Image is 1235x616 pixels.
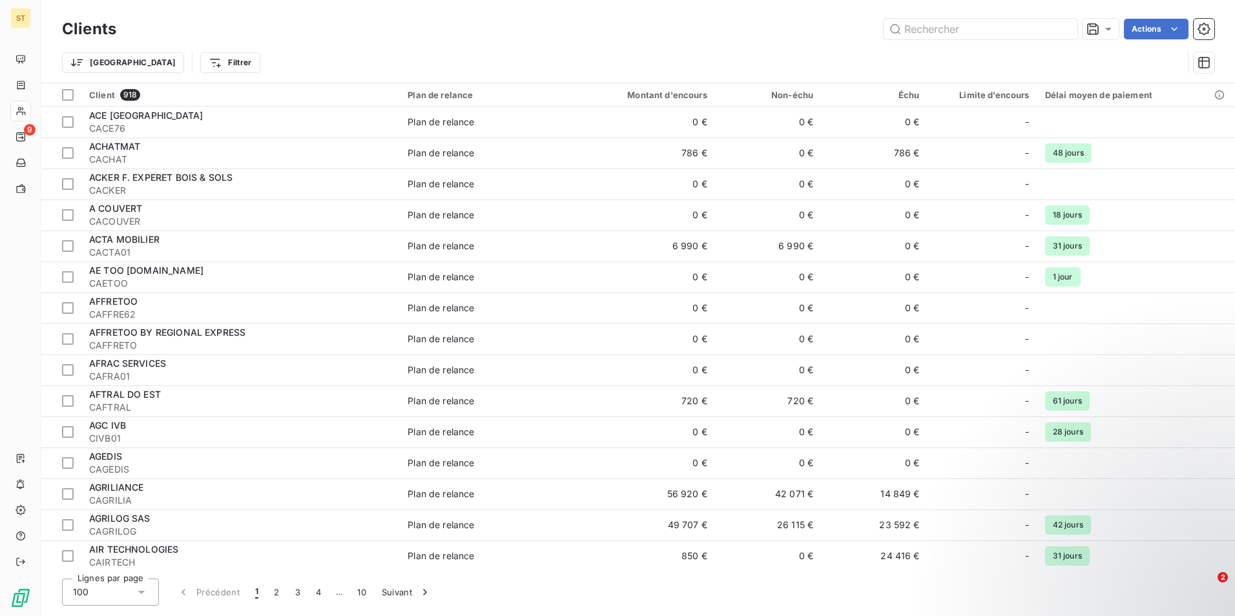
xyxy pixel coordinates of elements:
td: 0 € [572,107,714,138]
td: 24 416 € [821,540,927,571]
td: 0 € [821,231,927,262]
div: Plan de relance [408,333,474,345]
div: Plan de relance [408,240,474,252]
span: - [1025,426,1029,438]
span: AIR TECHNOLOGIES [89,544,178,555]
span: - [1025,271,1029,283]
button: Suivant [374,579,439,606]
div: Plan de relance [408,549,474,562]
td: 0 € [715,416,821,447]
div: Plan de relance [408,178,474,190]
span: AFTRAL DO EST [89,389,161,400]
td: 0 € [572,200,714,231]
div: Plan de relance [408,90,565,100]
span: AGC IVB [89,420,126,431]
td: 0 € [572,262,714,293]
td: 0 € [821,323,927,354]
div: Plan de relance [408,147,474,159]
span: CIVB01 [89,432,392,445]
td: 14 849 € [821,478,927,509]
span: 18 jours [1045,205,1090,225]
td: 0 € [572,293,714,323]
td: 0 € [821,354,927,385]
span: - [1025,240,1029,252]
button: Actions [1124,19,1188,39]
td: 0 € [715,262,821,293]
span: CACOUVER [89,215,392,228]
td: 0 € [572,447,714,478]
span: 918 [120,89,140,101]
span: CACKER [89,184,392,197]
span: A COUVERT [89,203,142,214]
td: 0 € [821,447,927,478]
td: 0 € [821,169,927,200]
td: 0 € [715,354,821,385]
td: 786 € [572,138,714,169]
div: Plan de relance [408,271,474,283]
td: 720 € [572,385,714,416]
span: 1 jour [1045,267,1081,287]
button: 4 [308,579,329,606]
span: AGRILIANCE [89,482,144,493]
div: Plan de relance [408,116,474,128]
span: - [1025,395,1029,407]
span: - [1025,457,1029,469]
div: Plan de relance [408,457,474,469]
td: 42 071 € [715,478,821,509]
td: 23 592 € [821,509,927,540]
h3: Clients [62,17,116,41]
span: CAGRILIA [89,494,392,507]
input: Rechercher [884,19,1077,39]
span: 100 [73,586,88,599]
span: AFFRETOO [89,296,138,307]
td: 0 € [715,200,821,231]
div: Plan de relance [408,426,474,438]
span: Client [89,90,115,100]
div: Échu [829,90,919,100]
span: 48 jours [1045,143,1092,163]
span: - [1025,178,1029,190]
td: 0 € [572,169,714,200]
iframe: Intercom notifications message [977,491,1235,581]
td: 720 € [715,385,821,416]
td: 0 € [715,107,821,138]
div: Plan de relance [408,488,474,500]
div: Délai moyen de paiement [1045,90,1227,100]
span: … [329,582,349,602]
div: Plan de relance [408,364,474,376]
button: 3 [287,579,308,606]
td: 6 990 € [715,231,821,262]
td: 0 € [821,200,927,231]
span: - [1025,116,1029,128]
td: 0 € [715,447,821,478]
td: 786 € [821,138,927,169]
div: ST [10,8,31,28]
span: ACHATMAT [89,141,140,152]
span: CACE76 [89,122,392,135]
span: AE TOO [DOMAIN_NAME] [89,265,203,276]
td: 0 € [572,416,714,447]
td: 0 € [821,262,927,293]
td: 0 € [821,107,927,138]
span: - [1025,209,1029,221]
button: Précédent [169,579,247,606]
button: Filtrer [200,52,260,73]
span: 61 jours [1045,391,1090,411]
button: 1 [247,579,266,606]
span: CAFTRAL [89,401,392,414]
span: CAGEDIS [89,463,392,476]
span: ACTA MOBILIER [89,234,160,245]
div: Limite d’encours [935,90,1030,100]
span: 1 [255,586,258,599]
span: AFRAC SERVICES [89,358,166,369]
span: CAGRILOG [89,525,392,538]
div: Plan de relance [408,395,474,407]
td: 850 € [572,540,714,571]
td: 0 € [821,293,927,323]
span: - [1025,333,1029,345]
span: ACKER F. EXPERET BOIS & SOLS [89,172,233,183]
span: - [1025,147,1029,159]
span: AGRILOG SAS [89,513,150,524]
span: 9 [24,124,36,136]
td: 0 € [715,293,821,323]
